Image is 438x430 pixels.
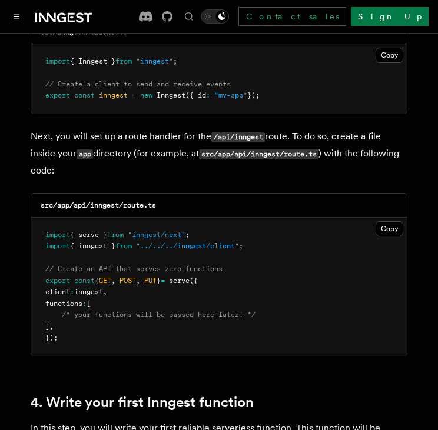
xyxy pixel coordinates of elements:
span: POST [120,276,136,285]
span: ({ id [185,91,206,99]
button: Toggle navigation [9,9,24,24]
span: ; [239,242,243,250]
a: Sign Up [351,7,429,26]
span: Inngest [157,91,185,99]
code: /api/inngest [211,132,265,142]
button: Toggle dark mode [201,9,229,24]
span: const [74,91,95,99]
span: import [45,231,70,239]
button: Copy [376,221,403,236]
span: ; [173,57,177,65]
span: { serve } [70,231,107,239]
span: GET [99,276,111,285]
span: } [157,276,161,285]
span: : [70,288,74,296]
a: Contact sales [238,7,346,26]
span: "my-app" [214,91,247,99]
span: functions [45,299,82,308]
span: }); [247,91,260,99]
span: ; [185,231,190,239]
a: 4. Write your first Inngest function [31,394,254,411]
span: const [74,276,95,285]
span: inngest [99,91,128,99]
span: client [45,288,70,296]
span: = [132,91,136,99]
span: from [115,242,132,250]
span: from [107,231,124,239]
span: export [45,276,70,285]
span: [ [87,299,91,308]
span: PUT [144,276,157,285]
span: "inngest/next" [128,231,185,239]
span: ] [45,322,49,331]
span: : [82,299,87,308]
span: { Inngest } [70,57,115,65]
p: Next, you will set up a route handler for the route. To do so, create a file inside your director... [31,128,407,179]
span: , [111,276,115,285]
span: inngest [74,288,103,296]
span: serve [169,276,190,285]
span: export [45,91,70,99]
span: }); [45,334,58,342]
code: app [77,149,93,159]
button: Copy [376,48,403,63]
span: import [45,57,70,65]
span: "inngest" [136,57,173,65]
span: // Create a client to send and receive events [45,80,231,88]
span: "../../../inngest/client" [136,242,239,250]
span: , [103,288,107,296]
span: new [140,91,152,99]
span: , [49,322,54,331]
button: Find something... [182,9,196,24]
span: { inngest } [70,242,115,250]
span: from [115,57,132,65]
code: src/inngest/client.ts [41,28,127,36]
span: : [206,91,210,99]
code: src/app/api/inngest/route.ts [41,201,156,209]
span: // Create an API that serves zero functions [45,265,223,273]
span: /* your functions will be passed here later! */ [62,311,255,319]
span: import [45,242,70,250]
span: = [161,276,165,285]
code: src/app/api/inngest/route.ts [199,149,318,159]
span: { [95,276,99,285]
span: , [136,276,140,285]
span: ({ [190,276,198,285]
